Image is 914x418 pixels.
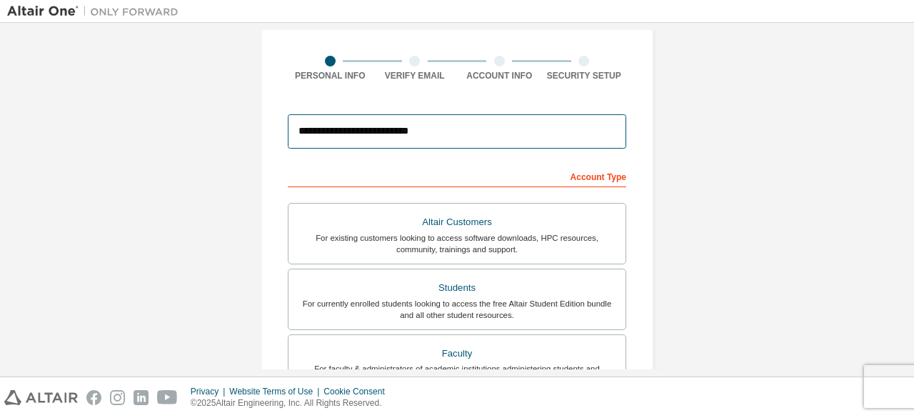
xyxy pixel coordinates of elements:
[297,363,617,386] div: For faculty & administrators of academic institutions administering students and accessing softwa...
[542,70,627,81] div: Security Setup
[323,386,393,397] div: Cookie Consent
[288,70,373,81] div: Personal Info
[457,70,542,81] div: Account Info
[288,164,626,187] div: Account Type
[297,232,617,255] div: For existing customers looking to access software downloads, HPC resources, community, trainings ...
[7,4,186,19] img: Altair One
[4,390,78,405] img: altair_logo.svg
[297,278,617,298] div: Students
[157,390,178,405] img: youtube.svg
[134,390,149,405] img: linkedin.svg
[297,298,617,321] div: For currently enrolled students looking to access the free Altair Student Edition bundle and all ...
[297,344,617,364] div: Faculty
[229,386,323,397] div: Website Terms of Use
[86,390,101,405] img: facebook.svg
[373,70,458,81] div: Verify Email
[297,212,617,232] div: Altair Customers
[110,390,125,405] img: instagram.svg
[191,386,229,397] div: Privacy
[191,397,393,409] p: © 2025 Altair Engineering, Inc. All Rights Reserved.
